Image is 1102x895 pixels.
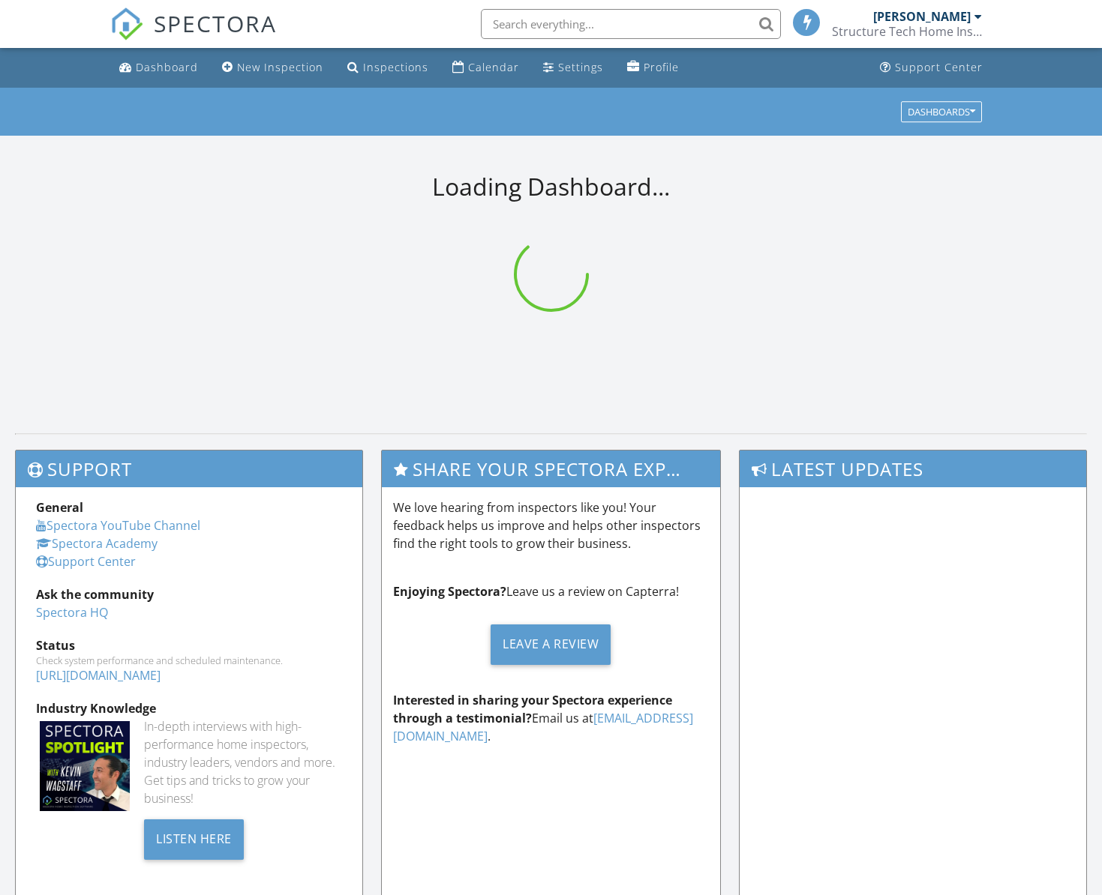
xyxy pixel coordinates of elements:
[393,612,708,676] a: Leave a Review
[36,499,83,516] strong: General
[537,54,609,82] a: Settings
[874,54,989,82] a: Support Center
[36,667,161,684] a: [URL][DOMAIN_NAME]
[16,450,362,487] h3: Support
[832,24,982,39] div: Structure Tech Home Inspections
[36,517,200,534] a: Spectora YouTube Channel
[36,699,342,717] div: Industry Knowledge
[908,106,975,117] div: Dashboards
[216,54,329,82] a: New Inspection
[873,9,971,24] div: [PERSON_NAME]
[558,60,603,74] div: Settings
[237,60,323,74] div: New Inspection
[136,60,198,74] div: Dashboard
[110,7,143,40] img: The Best Home Inspection Software - Spectora
[481,9,781,39] input: Search everything...
[110,20,277,52] a: SPECTORA
[154,7,277,39] span: SPECTORA
[144,830,244,846] a: Listen Here
[621,54,685,82] a: Profile
[901,101,982,122] button: Dashboards
[144,717,342,807] div: In-depth interviews with high-performance home inspectors, industry leaders, vendors and more. Ge...
[36,535,158,552] a: Spectora Academy
[36,654,342,666] div: Check system performance and scheduled maintenance.
[895,60,983,74] div: Support Center
[468,60,519,74] div: Calendar
[36,585,342,603] div: Ask the community
[393,582,708,600] p: Leave us a review on Capterra!
[740,450,1086,487] h3: Latest Updates
[363,60,428,74] div: Inspections
[40,721,130,811] img: Spectoraspolightmain
[393,710,693,744] a: [EMAIL_ADDRESS][DOMAIN_NAME]
[36,604,108,621] a: Spectora HQ
[393,691,708,745] p: Email us at .
[393,498,708,552] p: We love hearing from inspectors like you! Your feedback helps us improve and helps other inspecto...
[36,553,136,570] a: Support Center
[113,54,204,82] a: Dashboard
[491,624,611,665] div: Leave a Review
[393,692,672,726] strong: Interested in sharing your Spectora experience through a testimonial?
[644,60,679,74] div: Profile
[144,819,244,860] div: Listen Here
[446,54,525,82] a: Calendar
[341,54,434,82] a: Inspections
[393,583,506,600] strong: Enjoying Spectora?
[382,450,719,487] h3: Share Your Spectora Experience
[36,636,342,654] div: Status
